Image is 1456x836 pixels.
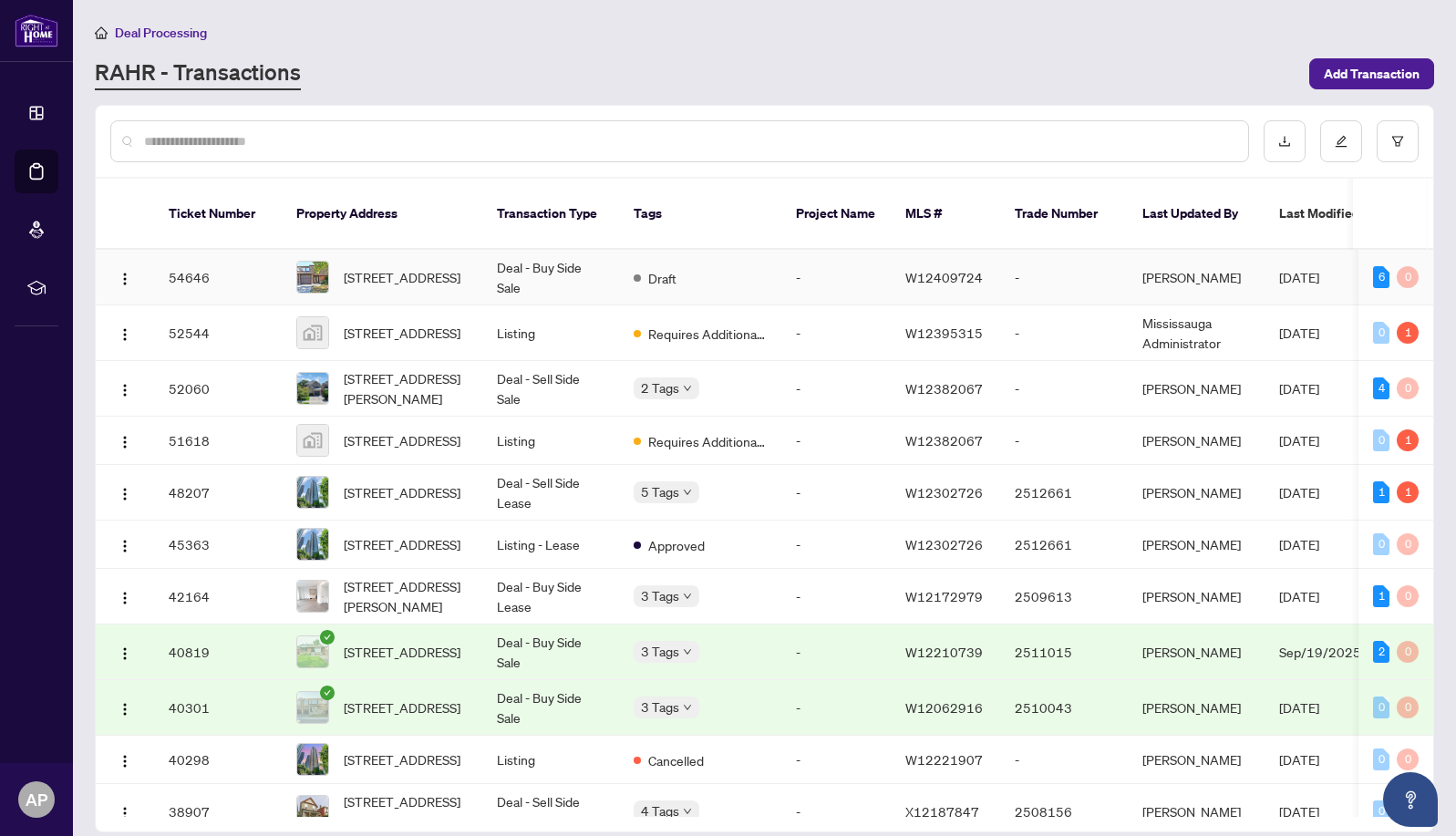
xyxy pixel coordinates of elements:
[115,25,207,41] span: Deal Processing
[154,680,282,736] td: 40301
[641,585,679,606] span: 3 Tags
[344,267,460,287] span: [STREET_ADDRESS]
[905,380,983,397] span: W12382067
[1000,417,1128,465] td: -
[641,481,679,502] span: 5 Tags
[154,521,282,569] td: 45363
[297,262,328,293] img: thumbnail-img
[482,680,619,736] td: Deal - Buy Side Sale
[648,750,704,770] span: Cancelled
[1397,429,1419,451] div: 1
[1000,361,1128,417] td: -
[1128,465,1265,521] td: [PERSON_NAME]
[905,699,983,716] span: W12062916
[482,736,619,784] td: Listing
[1128,680,1265,736] td: [PERSON_NAME]
[1324,59,1420,88] span: Add Transaction
[648,535,705,555] span: Approved
[1279,803,1319,820] span: [DATE]
[95,26,108,39] span: home
[154,250,282,305] td: 54646
[118,754,132,769] img: Logo
[648,431,767,451] span: Requires Additional Docs
[110,530,139,559] button: Logo
[297,373,328,404] img: thumbnail-img
[641,641,679,662] span: 3 Tags
[905,484,983,501] span: W12302726
[482,179,619,250] th: Transaction Type
[118,702,132,717] img: Logo
[683,488,692,497] span: down
[1373,748,1389,770] div: 0
[118,435,132,449] img: Logo
[1373,585,1389,607] div: 1
[344,749,460,769] span: [STREET_ADDRESS]
[110,745,139,774] button: Logo
[118,383,132,397] img: Logo
[1128,179,1265,250] th: Last Updated By
[344,482,460,502] span: [STREET_ADDRESS]
[1278,135,1291,148] span: download
[110,426,139,455] button: Logo
[1279,699,1319,716] span: [DATE]
[781,521,891,569] td: -
[781,680,891,736] td: -
[781,736,891,784] td: -
[1279,588,1319,604] span: [DATE]
[482,569,619,624] td: Deal - Buy Side Lease
[1397,585,1419,607] div: 0
[1309,58,1434,89] button: Add Transaction
[154,361,282,417] td: 52060
[1391,135,1404,148] span: filter
[1373,641,1389,663] div: 2
[110,693,139,722] button: Logo
[1397,481,1419,503] div: 1
[118,646,132,661] img: Logo
[297,581,328,612] img: thumbnail-img
[482,250,619,305] td: Deal - Buy Side Sale
[297,744,328,775] img: thumbnail-img
[1397,641,1419,663] div: 0
[1000,736,1128,784] td: -
[781,305,891,361] td: -
[482,417,619,465] td: Listing
[118,591,132,605] img: Logo
[297,425,328,456] img: thumbnail-img
[905,803,979,820] span: X12187847
[110,582,139,611] button: Logo
[110,263,139,292] button: Logo
[118,327,132,342] img: Logo
[781,624,891,680] td: -
[1377,120,1419,162] button: filter
[781,179,891,250] th: Project Name
[683,703,692,712] span: down
[1373,429,1389,451] div: 0
[781,569,891,624] td: -
[1383,772,1438,827] button: Open asap
[781,417,891,465] td: -
[1373,533,1389,555] div: 0
[1373,800,1389,822] div: 0
[118,487,132,501] img: Logo
[1397,748,1419,770] div: 0
[781,465,891,521] td: -
[1373,377,1389,399] div: 4
[482,465,619,521] td: Deal - Sell Side Lease
[118,272,132,286] img: Logo
[1397,322,1419,344] div: 1
[905,588,983,604] span: W12172979
[118,806,132,821] img: Logo
[154,736,282,784] td: 40298
[482,305,619,361] td: Listing
[1279,380,1319,397] span: [DATE]
[1320,120,1362,162] button: edit
[344,576,468,616] span: [STREET_ADDRESS][PERSON_NAME]
[648,324,767,344] span: Requires Additional Docs
[1279,269,1319,285] span: [DATE]
[1128,521,1265,569] td: [PERSON_NAME]
[619,179,781,250] th: Tags
[1397,697,1419,718] div: 0
[641,377,679,398] span: 2 Tags
[1397,266,1419,288] div: 0
[683,384,692,393] span: down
